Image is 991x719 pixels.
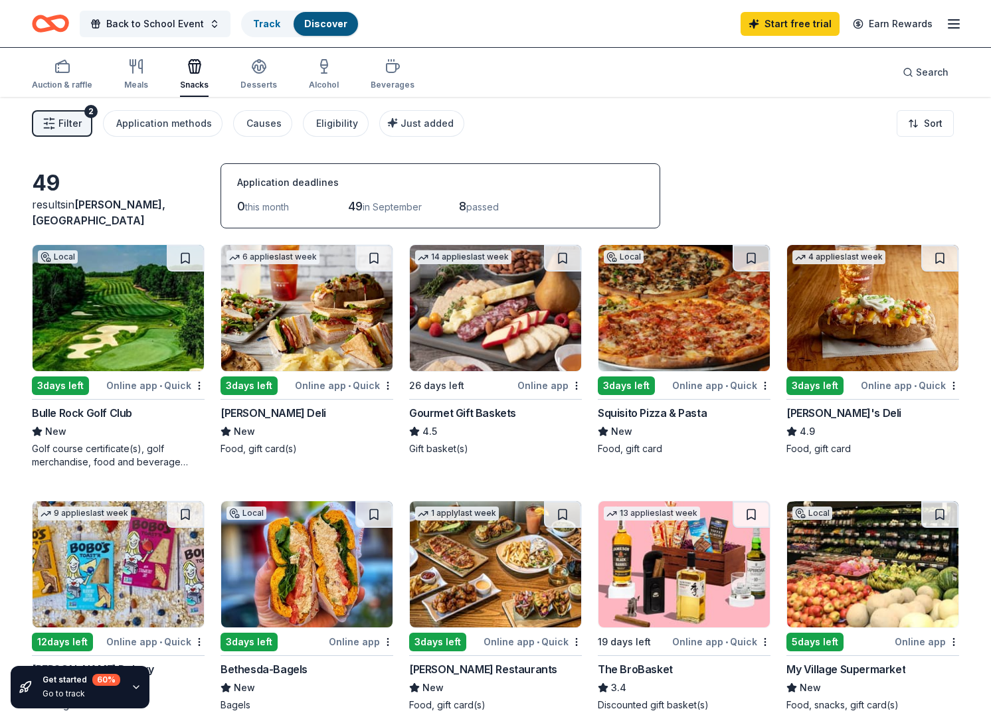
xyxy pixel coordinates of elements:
[466,201,499,212] span: passed
[240,80,277,90] div: Desserts
[604,507,700,520] div: 13 applies last week
[861,377,959,394] div: Online app Quick
[32,53,92,97] button: Auction & raffle
[672,377,770,394] div: Online app Quick
[924,116,943,131] span: Sort
[32,376,89,395] div: 3 days left
[598,376,655,395] div: 3 days left
[409,378,464,394] div: 26 days left
[309,80,339,90] div: Alcohol
[598,698,770,712] div: Discounted gift basket(s)
[598,634,651,650] div: 19 days left
[598,442,770,455] div: Food, gift card
[124,53,148,97] button: Meals
[409,661,557,677] div: [PERSON_NAME] Restaurants
[409,405,516,421] div: Gourmet Gift Baskets
[221,661,308,677] div: Bethesda-Bagels
[84,105,98,118] div: 2
[221,501,393,712] a: Image for Bethesda-BagelsLocal3days leftOnline appBethesda-BagelsNewBagels
[348,199,363,213] span: 49
[32,80,92,90] div: Auction & raffle
[800,424,815,439] span: 4.9
[237,199,245,213] span: 0
[598,501,770,627] img: Image for The BroBasket
[537,637,539,647] span: •
[221,245,393,371] img: Image for McAlister's Deli
[92,674,120,686] div: 60 %
[43,688,120,699] div: Go to track
[410,501,581,627] img: Image for Thompson Restaurants
[409,633,466,651] div: 3 days left
[43,674,120,686] div: Get started
[33,501,204,627] img: Image for Bobo's Bakery
[246,116,282,131] div: Causes
[598,501,770,712] a: Image for The BroBasket13 applieslast week19 days leftOnline app•QuickThe BroBasket3.4Discounted ...
[221,633,278,651] div: 3 days left
[415,507,499,520] div: 1 apply last week
[234,680,255,696] span: New
[221,698,393,712] div: Bagels
[32,244,205,469] a: Image for Bulle Rock Golf ClubLocal3days leftOnline app•QuickBulle Rock Golf ClubNewGolf course c...
[221,501,393,627] img: Image for Bethesda-Bagels
[241,11,359,37] button: TrackDiscover
[598,245,770,371] img: Image for Squisito Pizza & Pasta
[106,16,204,32] span: Back to School Event
[786,376,844,395] div: 3 days left
[409,501,582,712] a: Image for Thompson Restaurants1 applylast week3days leftOnline app•Quick[PERSON_NAME] Restaurants...
[33,245,204,371] img: Image for Bulle Rock Golf Club
[371,80,414,90] div: Beverages
[32,198,165,227] span: in
[598,244,770,455] a: Image for Squisito Pizza & PastaLocal3days leftOnline app•QuickSquisito Pizza & PastaNewFood, gif...
[379,110,464,137] button: Just added
[786,244,959,455] a: Image for Jason's Deli4 applieslast week3days leftOnline app•Quick[PERSON_NAME]'s Deli4.9Food, gi...
[116,116,212,131] div: Application methods
[303,110,369,137] button: Eligibility
[32,8,69,39] a: Home
[316,116,358,131] div: Eligibility
[106,633,205,650] div: Online app Quick
[725,637,728,647] span: •
[124,80,148,90] div: Meals
[897,110,954,137] button: Sort
[916,64,948,80] span: Search
[38,250,78,264] div: Local
[80,11,230,37] button: Back to School Event
[221,244,393,455] a: Image for McAlister's Deli6 applieslast week3days leftOnline app•Quick[PERSON_NAME] DeliNewFood, ...
[786,661,905,677] div: My Village Supermarket
[787,245,958,371] img: Image for Jason's Deli
[38,507,131,520] div: 9 applies last week
[32,198,165,227] span: [PERSON_NAME], [GEOGRAPHIC_DATA]
[611,680,626,696] span: 3.4
[786,442,959,455] div: Food, gift card
[604,250,644,264] div: Local
[309,53,339,97] button: Alcohol
[598,661,673,677] div: The BroBasket
[409,442,582,455] div: Gift basket(s)
[672,633,770,650] div: Online app Quick
[32,170,205,197] div: 49
[159,637,162,647] span: •
[409,244,582,455] a: Image for Gourmet Gift Baskets14 applieslast week26 days leftOnline appGourmet Gift Baskets4.5Gif...
[32,501,205,712] a: Image for Bobo's Bakery9 applieslast week12days leftOnline app•Quick[PERSON_NAME] Bakery5.0Baked ...
[159,380,162,391] span: •
[32,197,205,228] div: results
[32,633,93,651] div: 12 days left
[226,507,266,520] div: Local
[598,405,707,421] div: Squisito Pizza & Pasta
[517,377,582,394] div: Online app
[45,424,66,439] span: New
[786,501,959,712] a: Image for My Village SupermarketLocal5days leftOnline appMy Village SupermarketNewFood, snacks, g...
[304,18,347,29] a: Discover
[895,633,959,650] div: Online app
[741,12,840,36] a: Start free trial
[410,245,581,371] img: Image for Gourmet Gift Baskets
[363,201,422,212] span: in September
[484,633,582,650] div: Online app Quick
[371,53,414,97] button: Beverages
[409,698,582,712] div: Food, gift card(s)
[295,377,393,394] div: Online app Quick
[237,175,644,191] div: Application deadlines
[58,116,82,131] span: Filter
[32,405,132,421] div: Bulle Rock Golf Club
[845,12,941,36] a: Earn Rewards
